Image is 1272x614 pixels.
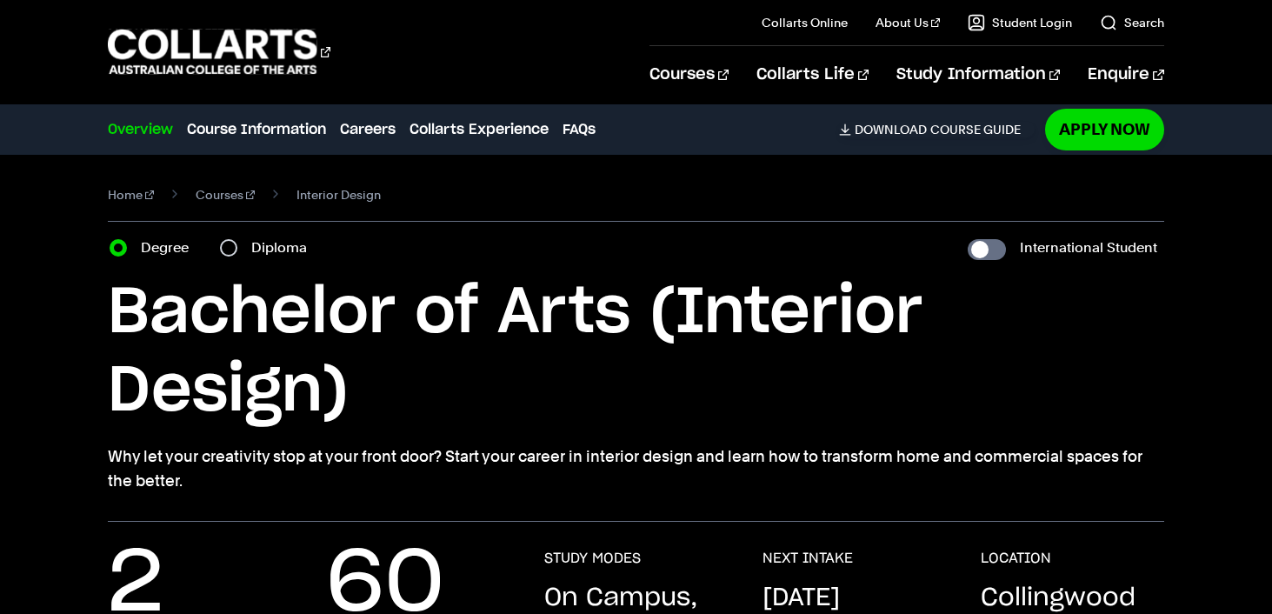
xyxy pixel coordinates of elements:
h3: LOCATION [981,550,1051,567]
a: Collarts Life [756,46,869,103]
a: Course Information [187,119,326,140]
a: FAQs [563,119,596,140]
a: Collarts Online [762,14,848,31]
div: Go to homepage [108,27,330,77]
span: Download [855,122,927,137]
h1: Bachelor of Arts (Interior Design) [108,274,1163,430]
h3: STUDY MODES [544,550,641,567]
label: Degree [141,236,199,260]
a: Home [108,183,154,207]
a: About Us [876,14,940,31]
a: Careers [340,119,396,140]
a: DownloadCourse Guide [839,122,1035,137]
a: Study Information [896,46,1060,103]
label: International Student [1020,236,1157,260]
a: Collarts Experience [410,119,549,140]
a: Student Login [968,14,1072,31]
a: Apply Now [1045,109,1164,150]
a: Enquire [1088,46,1163,103]
label: Diploma [251,236,317,260]
p: Why let your creativity stop at your front door? Start your career in interior design and learn h... [108,444,1163,493]
a: Courses [649,46,729,103]
a: Search [1100,14,1164,31]
span: Interior Design [296,183,381,207]
a: Overview [108,119,173,140]
a: Courses [196,183,255,207]
h3: NEXT INTAKE [763,550,853,567]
